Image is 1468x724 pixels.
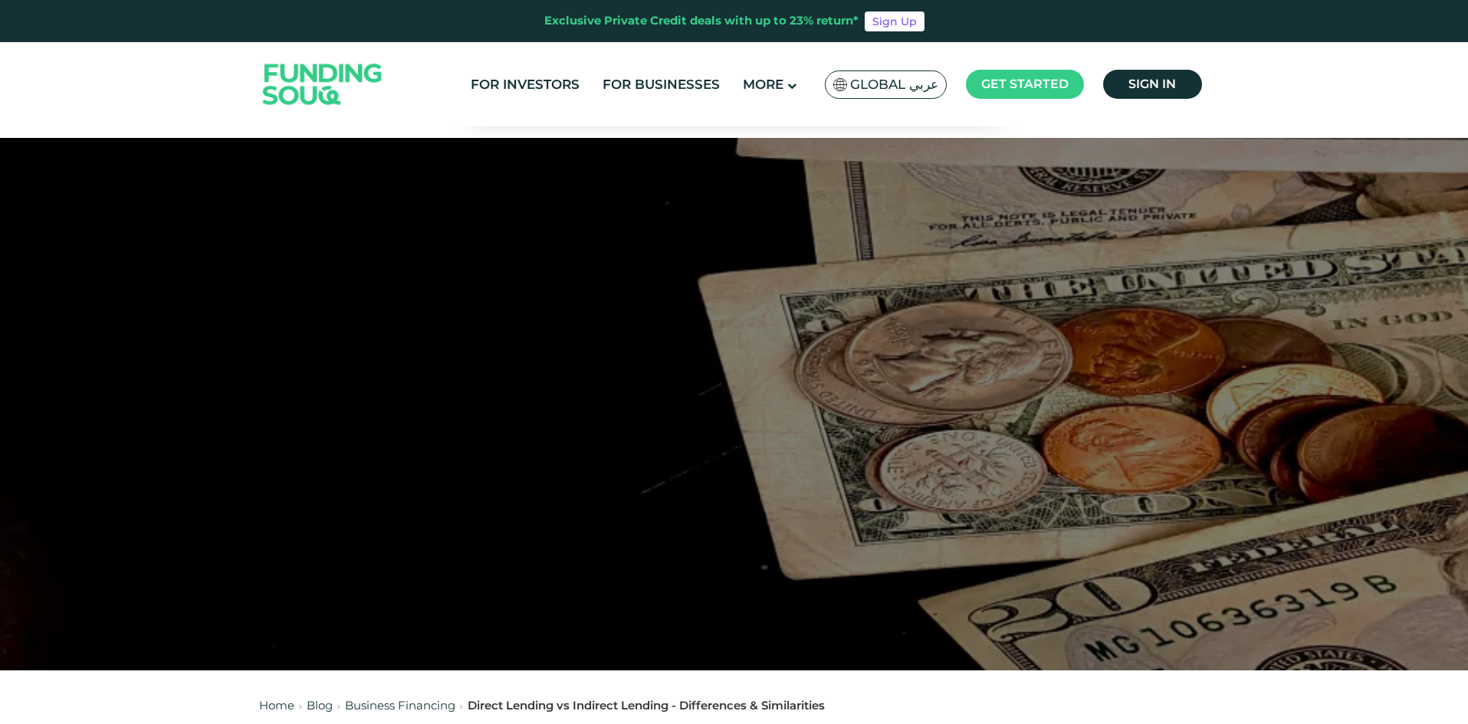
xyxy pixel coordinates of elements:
span: Global عربي [850,76,938,93]
a: Sign in [1103,70,1202,99]
a: For Businesses [599,72,724,97]
div: Direct Lending vs Indirect Lending - Differences & Similarities [468,697,825,715]
div: Exclusive Private Credit deals with up to 23% return* [544,12,859,30]
img: Logo [248,46,398,123]
span: Get started [981,77,1069,91]
img: SA Flag [833,78,847,91]
a: Blog [307,698,333,713]
span: More [743,77,783,92]
a: Sign Up [865,11,924,31]
a: Home [259,698,294,713]
a: For Investors [467,72,583,97]
a: Business Financing [345,698,455,713]
span: Sign in [1128,77,1176,91]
